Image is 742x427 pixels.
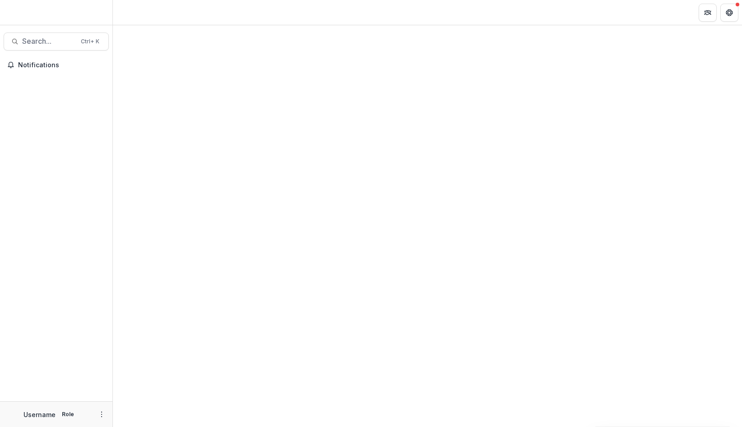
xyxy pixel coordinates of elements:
[4,58,109,72] button: Notifications
[699,4,717,22] button: Partners
[4,32,109,51] button: Search...
[59,410,77,418] p: Role
[720,4,738,22] button: Get Help
[96,409,107,420] button: More
[18,61,105,69] span: Notifications
[79,37,101,46] div: Ctrl + K
[22,37,75,46] span: Search...
[117,6,155,19] nav: breadcrumb
[23,410,56,419] p: Username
